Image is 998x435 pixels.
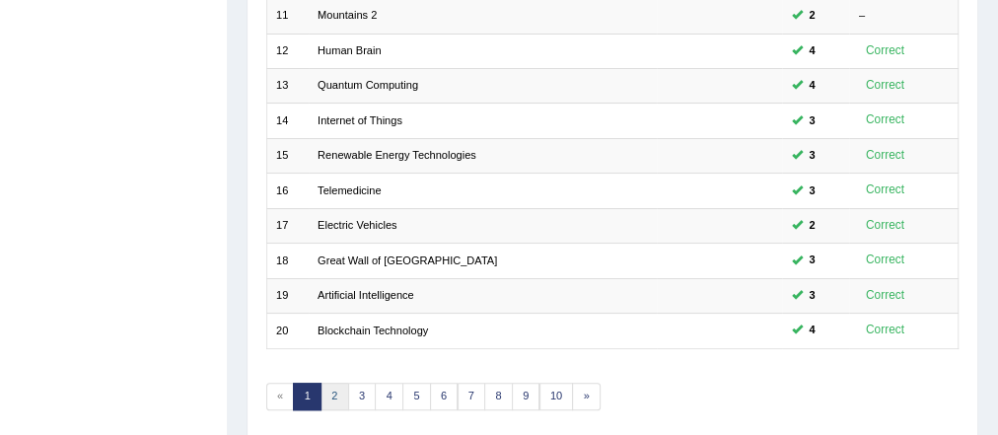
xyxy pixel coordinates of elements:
[803,42,821,60] span: You can still take this question
[859,146,911,166] div: Correct
[859,286,911,306] div: Correct
[266,138,309,173] td: 15
[859,110,911,130] div: Correct
[318,219,396,231] a: Electric Vehicles
[318,44,381,56] a: Human Brain
[458,383,486,410] a: 7
[859,181,911,200] div: Correct
[348,383,377,410] a: 3
[430,383,459,410] a: 6
[859,216,911,236] div: Correct
[572,383,601,410] a: »
[375,383,403,410] a: 4
[859,76,911,96] div: Correct
[512,383,540,410] a: 9
[803,217,821,235] span: You can still take this question
[803,322,821,339] span: You can still take this question
[266,69,309,104] td: 13
[859,41,911,61] div: Correct
[318,79,418,91] a: Quantum Computing
[803,182,821,200] span: You can still take this question
[318,184,381,196] a: Telemedicine
[859,8,949,24] div: –
[803,7,821,25] span: You can still take this question
[803,147,821,165] span: You can still take this question
[266,174,309,208] td: 16
[318,9,377,21] a: Mountains 2
[266,278,309,313] td: 19
[803,252,821,269] span: You can still take this question
[321,383,349,410] a: 2
[318,325,428,336] a: Blockchain Technology
[318,254,497,266] a: Great Wall of [GEOGRAPHIC_DATA]
[539,383,574,410] a: 10
[318,289,414,301] a: Artificial Intelligence
[803,287,821,305] span: You can still take this question
[318,114,402,126] a: Internet of Things
[266,34,309,68] td: 12
[318,149,476,161] a: Renewable Energy Technologies
[266,244,309,278] td: 18
[859,321,911,340] div: Correct
[266,314,309,348] td: 20
[859,251,911,270] div: Correct
[266,104,309,138] td: 14
[803,112,821,130] span: You can still take this question
[266,383,295,410] span: «
[293,383,321,410] a: 1
[484,383,513,410] a: 8
[266,208,309,243] td: 17
[803,77,821,95] span: You can still take this question
[402,383,431,410] a: 5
